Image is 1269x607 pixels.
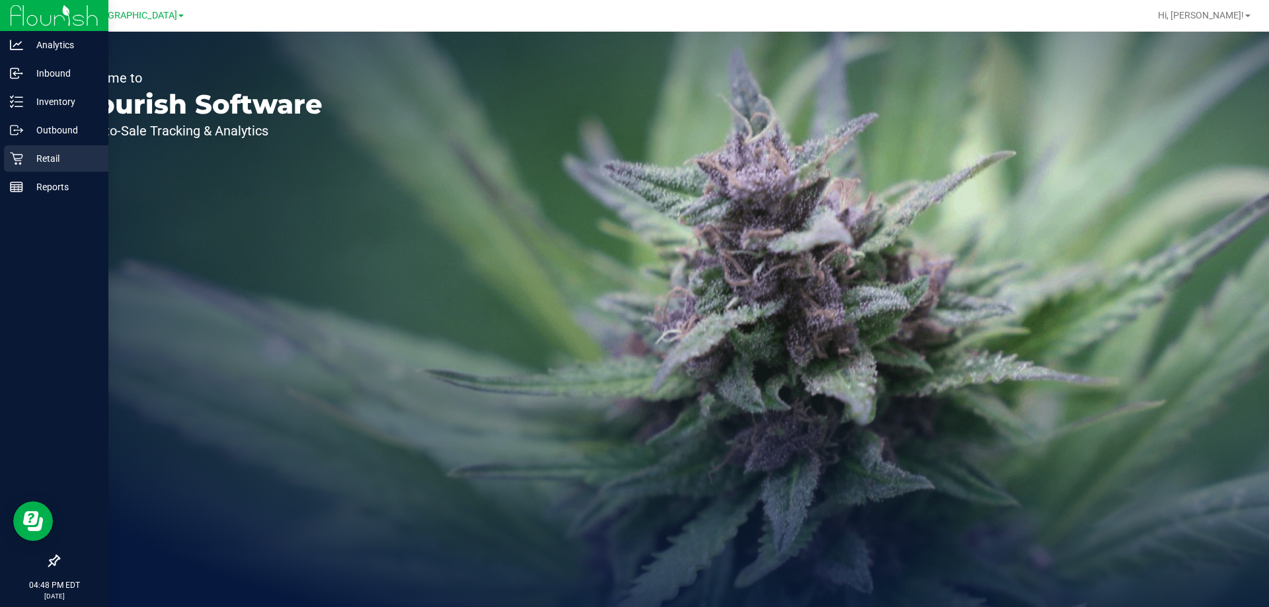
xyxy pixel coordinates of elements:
[10,124,23,137] inline-svg: Outbound
[6,579,102,591] p: 04:48 PM EDT
[71,124,323,137] p: Seed-to-Sale Tracking & Analytics
[10,152,23,165] inline-svg: Retail
[10,38,23,52] inline-svg: Analytics
[10,95,23,108] inline-svg: Inventory
[71,71,323,85] p: Welcome to
[87,10,177,21] span: [GEOGRAPHIC_DATA]
[10,180,23,194] inline-svg: Reports
[6,591,102,601] p: [DATE]
[71,91,323,118] p: Flourish Software
[1158,10,1244,20] span: Hi, [PERSON_NAME]!
[23,94,102,110] p: Inventory
[23,179,102,195] p: Reports
[23,122,102,138] p: Outbound
[23,151,102,166] p: Retail
[13,501,53,541] iframe: Resource center
[10,67,23,80] inline-svg: Inbound
[23,37,102,53] p: Analytics
[23,65,102,81] p: Inbound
